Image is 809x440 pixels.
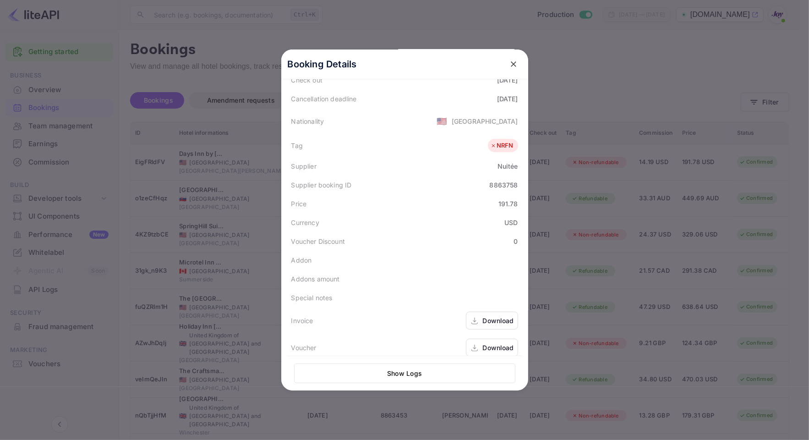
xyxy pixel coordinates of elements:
div: Addon [291,255,312,265]
p: Booking Details [288,57,357,71]
div: Download [483,316,514,325]
div: Supplier [291,161,317,171]
div: Price [291,199,307,209]
span: United States [437,113,447,129]
div: Nuitée [497,161,518,171]
div: Voucher Discount [291,236,345,246]
div: Invoice [291,316,313,325]
div: 8863758 [489,180,518,190]
div: Cancellation deadline [291,94,357,104]
button: Show Logs [294,363,515,383]
div: Supplier booking ID [291,180,352,190]
div: Voucher [291,343,317,352]
div: USD [504,218,518,227]
div: [DATE] [497,75,518,85]
div: Currency [291,218,319,227]
div: Tag [291,141,303,150]
div: Download [483,343,514,352]
div: NRFN [490,141,514,150]
div: Check out [291,75,323,85]
div: Nationality [291,116,324,126]
div: [GEOGRAPHIC_DATA] [452,116,518,126]
div: Addons amount [291,274,340,284]
div: 0 [514,236,518,246]
div: 191.78 [498,199,518,209]
div: [DATE] [497,94,518,104]
button: close [505,56,522,72]
div: Special notes [291,293,333,302]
